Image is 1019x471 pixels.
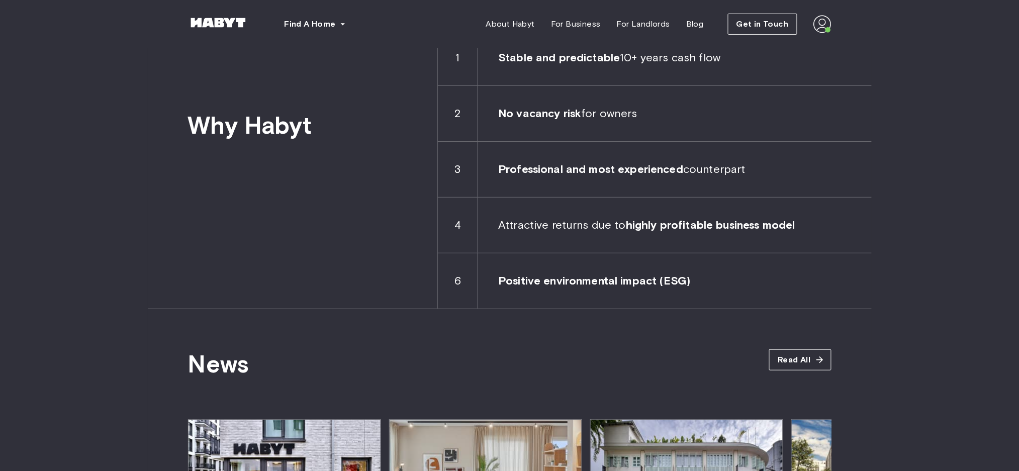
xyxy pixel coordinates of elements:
[276,14,354,34] button: Find A Home
[498,162,683,176] b: Professional and most experienced
[188,349,249,379] span: News
[778,354,810,366] span: Read All
[454,273,461,289] span: 6
[617,18,670,30] span: For Landlords
[678,14,712,34] a: Blog
[543,14,609,34] a: For Business
[454,106,460,121] span: 2
[813,15,831,33] img: avatar
[728,14,797,35] button: Get in Touch
[736,18,789,30] span: Get in Touch
[498,51,620,64] b: Stable and predictable
[626,218,795,232] b: highly profitable business model
[478,14,543,34] a: About Habyt
[478,30,871,85] span: 10+ years cash flow
[769,349,831,370] a: Read All
[609,14,678,34] a: For Landlords
[455,50,459,65] span: 1
[686,18,704,30] span: Blog
[498,274,690,288] b: Positive environmental impact (ESG)
[551,18,601,30] span: For Business
[478,86,871,141] span: for owners
[188,111,312,140] span: Why Habyt
[486,18,535,30] span: About Habyt
[454,218,461,233] span: 4
[188,18,248,28] img: Habyt
[478,142,871,197] span: counterpart
[285,18,336,30] span: Find A Home
[454,162,460,177] span: 3
[498,107,581,120] b: No vacancy risk
[478,198,871,253] span: Attractive returns due to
